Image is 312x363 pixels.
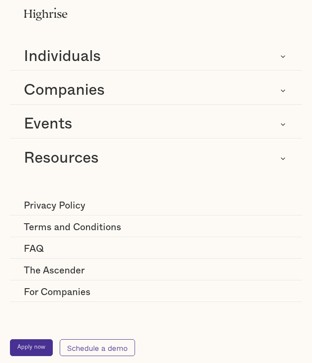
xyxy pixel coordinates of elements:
[10,196,302,215] a: Privacy Policy
[24,114,72,135] div: Events
[10,239,302,259] a: FAQ
[10,148,302,169] div: Resources
[24,80,105,101] div: Companies
[10,339,53,356] a: Apply now
[10,46,302,67] div: Individuals
[24,46,101,67] div: Individuals
[24,148,99,169] div: Resources
[10,80,302,101] div: Companies
[60,339,135,356] a: Schedule a demo
[10,283,302,302] a: For Companies
[10,114,302,135] div: Events
[10,218,302,237] a: Terms and Conditions
[24,3,68,25] img: Highrise logo
[10,261,302,280] a: The Ascender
